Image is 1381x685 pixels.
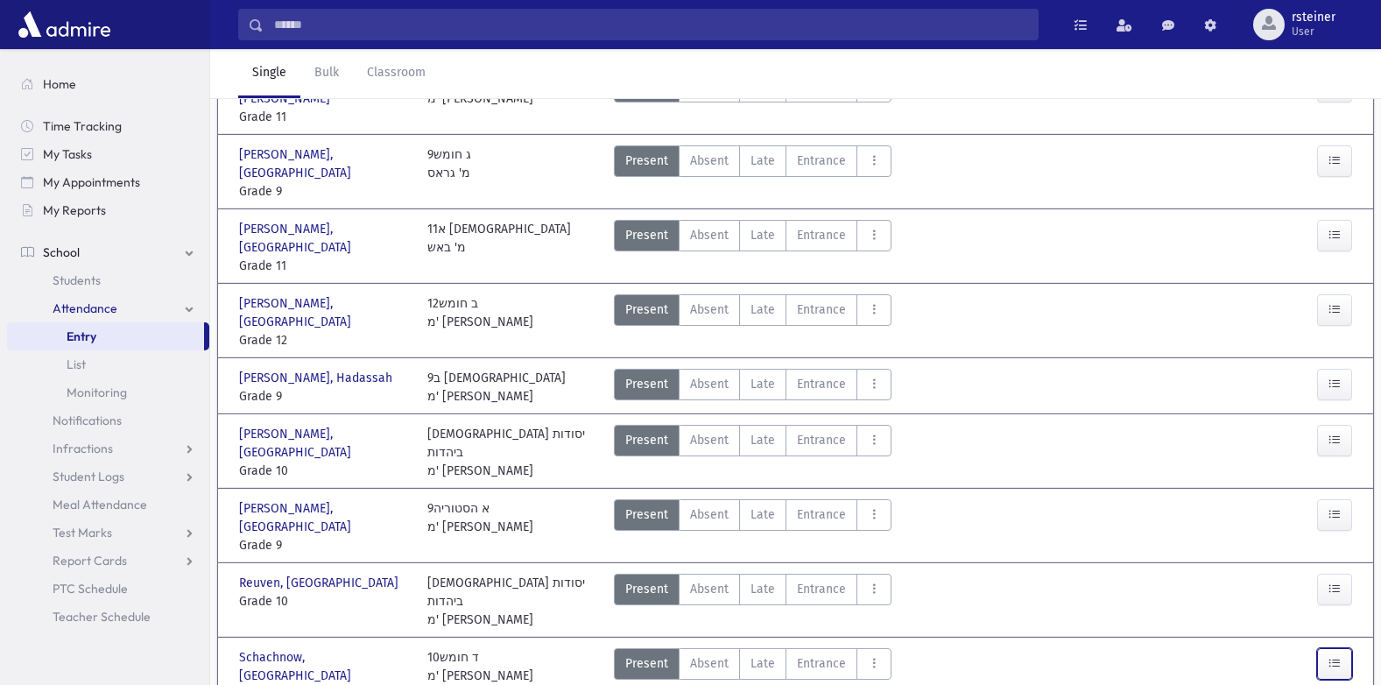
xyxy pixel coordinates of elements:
[750,375,775,393] span: Late
[1292,11,1335,25] span: rsteiner
[14,7,115,42] img: AdmirePro
[67,328,96,344] span: Entry
[690,375,729,393] span: Absent
[300,49,353,98] a: Bulk
[239,462,410,480] span: Grade 10
[690,226,729,244] span: Absent
[53,413,122,428] span: Notifications
[427,425,598,480] div: [DEMOGRAPHIC_DATA] יסודות ביהדות מ' [PERSON_NAME]
[750,300,775,319] span: Late
[625,300,668,319] span: Present
[750,505,775,524] span: Late
[7,547,209,575] a: Report Cards
[7,196,209,224] a: My Reports
[53,497,147,512] span: Meal Attendance
[690,152,729,170] span: Absent
[690,654,729,673] span: Absent
[43,146,92,162] span: My Tasks
[625,226,668,244] span: Present
[427,220,571,275] div: 11א [DEMOGRAPHIC_DATA] מ' באש
[239,536,410,554] span: Grade 9
[614,574,891,629] div: AttTypes
[7,463,209,491] a: Student Logs
[690,580,729,598] span: Absent
[797,505,846,524] span: Entrance
[239,108,410,126] span: Grade 11
[53,272,101,288] span: Students
[239,499,410,536] span: [PERSON_NAME], [GEOGRAPHIC_DATA]
[750,226,775,244] span: Late
[53,469,124,484] span: Student Logs
[67,357,86,372] span: List
[797,152,846,170] span: Entrance
[750,431,775,449] span: Late
[7,168,209,196] a: My Appointments
[690,300,729,319] span: Absent
[43,118,122,134] span: Time Tracking
[797,375,846,393] span: Entrance
[43,202,106,218] span: My Reports
[625,505,668,524] span: Present
[239,331,410,350] span: Grade 12
[7,294,209,322] a: Attendance
[67,385,127,400] span: Monitoring
[239,425,410,462] span: [PERSON_NAME], [GEOGRAPHIC_DATA]
[239,182,410,201] span: Grade 9
[239,145,410,182] span: [PERSON_NAME], [GEOGRAPHIC_DATA]
[7,491,209,519] a: Meal Attendance
[264,9,1038,40] input: Search
[239,369,396,387] span: [PERSON_NAME], Hadassah
[625,431,668,449] span: Present
[614,499,891,554] div: AttTypes
[614,294,891,350] div: AttTypes
[614,425,891,480] div: AttTypes
[625,654,668,673] span: Present
[690,505,729,524] span: Absent
[7,350,209,378] a: List
[7,378,209,406] a: Monitoring
[43,76,76,92] span: Home
[750,152,775,170] span: Late
[53,300,117,316] span: Attendance
[7,112,209,140] a: Time Tracking
[53,553,127,568] span: Report Cards
[53,609,151,625] span: Teacher Schedule
[797,226,846,244] span: Entrance
[1292,25,1335,39] span: User
[43,174,140,190] span: My Appointments
[7,238,209,266] a: School
[7,434,209,463] a: Infractions
[7,322,204,350] a: Entry
[43,244,80,260] span: School
[625,580,668,598] span: Present
[797,300,846,319] span: Entrance
[427,294,533,350] div: 12ב חומש מ' [PERSON_NAME]
[427,574,598,629] div: [DEMOGRAPHIC_DATA] יסודות ביהדות מ' [PERSON_NAME]
[53,525,112,540] span: Test Marks
[239,257,410,275] span: Grade 11
[427,369,566,406] div: 9ב [DEMOGRAPHIC_DATA] מ' [PERSON_NAME]
[239,294,410,331] span: [PERSON_NAME], [GEOGRAPHIC_DATA]
[7,603,209,631] a: Teacher Schedule
[427,145,471,201] div: 9ג חומש מ' גראס
[427,499,533,554] div: 9א הסטוריה מ' [PERSON_NAME]
[53,441,113,456] span: Infractions
[353,49,440,98] a: Classroom
[7,575,209,603] a: PTC Schedule
[7,140,209,168] a: My Tasks
[239,648,410,685] span: Schachnow, [GEOGRAPHIC_DATA]
[7,406,209,434] a: Notifications
[239,387,410,406] span: Grade 9
[797,431,846,449] span: Entrance
[614,220,891,275] div: AttTypes
[625,375,668,393] span: Present
[750,580,775,598] span: Late
[614,369,891,406] div: AttTypes
[239,220,410,257] span: [PERSON_NAME], [GEOGRAPHIC_DATA]
[239,592,410,611] span: Grade 10
[797,580,846,598] span: Entrance
[238,49,300,98] a: Single
[53,581,128,597] span: PTC Schedule
[7,519,209,547] a: Test Marks
[614,145,891,201] div: AttTypes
